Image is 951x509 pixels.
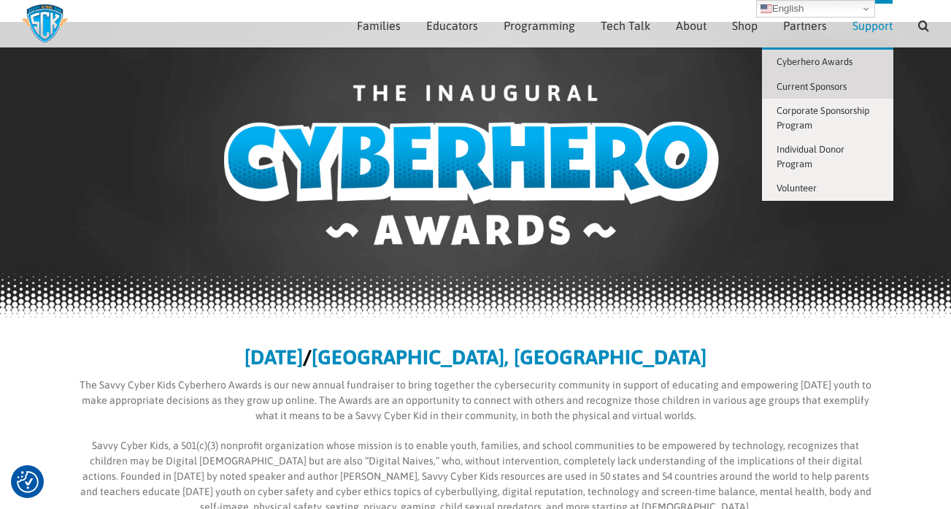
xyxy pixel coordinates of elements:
span: Shop [732,20,758,31]
span: Current Sponsors [777,81,847,92]
img: Revisit consent button [17,471,39,493]
b: / [303,345,312,369]
span: Educators [426,20,478,31]
span: Individual Donor Program [777,144,844,169]
b: [GEOGRAPHIC_DATA], [GEOGRAPHIC_DATA] [312,345,706,369]
span: Corporate Sponsorship Program [777,105,869,131]
span: Cyberhero Awards [777,56,852,67]
a: Individual Donor Program [762,137,893,176]
a: Corporate Sponsorship Program [762,99,893,137]
span: Volunteer [777,183,817,194]
span: Partners [783,20,827,31]
img: Savvy Cyber Kids Logo [22,4,68,44]
span: Support [852,20,893,31]
span: Families [357,20,401,31]
p: The Savvy Cyber Kids Cyberhero Awards is our new annual fundraiser to bring together the cybersec... [74,378,877,424]
span: About [676,20,706,31]
img: en [761,3,772,15]
button: Consent Preferences [17,471,39,493]
b: [DATE] [245,345,303,369]
a: Cyberhero Awards [762,50,893,74]
a: Current Sponsors [762,74,893,99]
a: Volunteer [762,176,893,201]
span: Programming [504,20,575,31]
span: Tech Talk [601,20,650,31]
